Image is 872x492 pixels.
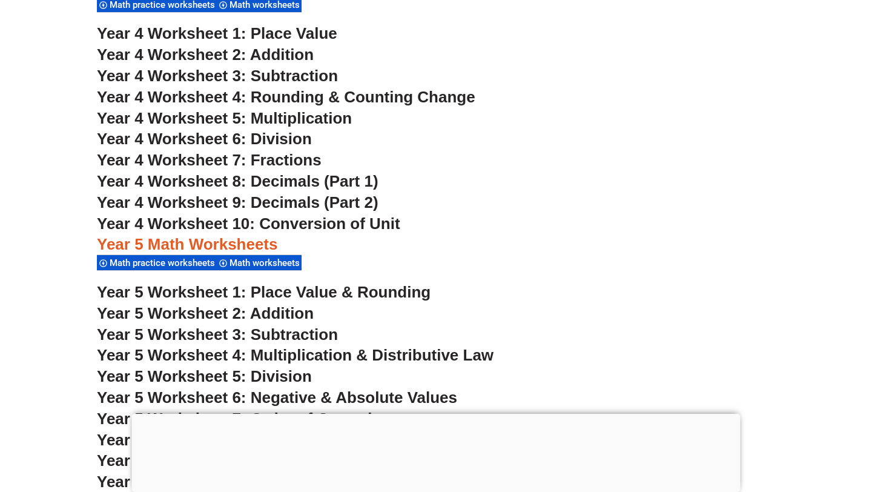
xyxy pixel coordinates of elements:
[97,304,314,322] a: Year 5 Worksheet 2: Addition
[132,414,741,489] iframe: Advertisement
[217,254,302,271] div: Math worksheets
[97,193,378,211] a: Year 4 Worksheet 9: Decimals (Part 2)
[97,431,322,449] a: Year 5 Worksheet 8: Factoring
[97,88,475,106] a: Year 4 Worksheet 4: Rounding & Counting Change
[110,258,219,268] span: Math practice worksheets
[97,388,457,407] a: Year 5 Worksheet 6: Negative & Absolute Values
[97,214,400,233] a: Year 4 Worksheet 10: Conversion of Unit
[97,24,337,42] a: Year 4 Worksheet 1: Place Value
[97,283,431,301] a: Year 5 Worksheet 1: Place Value & Rounding
[97,346,494,364] a: Year 5 Worksheet 4: Multiplication & Distributive Law
[97,67,338,85] a: Year 4 Worksheet 3: Subtraction
[97,45,314,64] a: Year 4 Worksheet 2: Addition
[97,451,320,470] a: Year 5 Worksheet 9: Decimals
[97,367,312,385] a: Year 5 Worksheet 5: Division
[230,258,303,268] span: Math worksheets
[97,234,775,255] h3: Year 5 Math Worksheets
[97,130,312,148] a: Year 4 Worksheet 6: Division
[97,172,378,190] a: Year 4 Worksheet 8: Decimals (Part 1)
[664,355,872,492] iframe: Chat Widget
[97,410,400,428] a: Year 5 Worksheet 7: Order of Operations
[97,151,322,169] a: Year 4 Worksheet 7: Fractions
[97,109,352,127] a: Year 4 Worksheet 5: Multiplication
[97,254,217,271] div: Math practice worksheets
[97,325,338,344] a: Year 5 Worksheet 3: Subtraction
[97,473,330,491] a: Year 5 Worksheet 10: Fractions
